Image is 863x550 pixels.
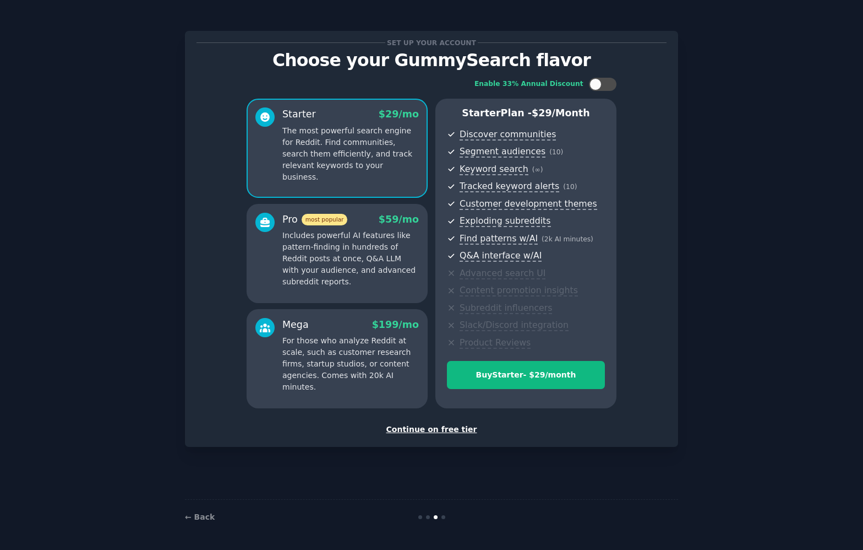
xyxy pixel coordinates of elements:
[460,181,559,192] span: Tracked keyword alerts
[460,129,556,141] span: Discover communities
[563,183,577,191] span: ( 10 )
[282,125,419,183] p: The most powerful search engine for Reddit. Find communities, search them efficiently, and track ...
[282,230,419,288] p: Includes powerful AI features like pattern-finding in hundreds of Reddit posts at once, Q&A LLM w...
[282,107,316,121] div: Starter
[460,146,545,158] span: Segment audiences
[532,166,543,174] span: ( ∞ )
[447,369,604,381] div: Buy Starter - $ 29 /month
[460,303,552,314] span: Subreddit influencers
[460,268,545,279] span: Advanced search UI
[385,37,478,48] span: Set up your account
[549,148,563,156] span: ( 10 )
[282,318,309,332] div: Mega
[447,106,605,120] p: Starter Plan -
[460,337,531,349] span: Product Reviews
[460,285,578,296] span: Content promotion insights
[282,335,419,393] p: For those who analyze Reddit at scale, such as customer research firms, startup studios, or conte...
[379,109,419,120] span: $ 29 /mo
[185,513,215,521] a: ← Back
[379,214,419,225] span: $ 59 /mo
[532,107,590,118] span: $ 29 /month
[474,79,583,89] div: Enable 33% Annual Discount
[196,51,667,70] p: Choose your GummySearch flavor
[460,164,528,175] span: Keyword search
[372,319,419,330] span: $ 199 /mo
[460,198,597,210] span: Customer development themes
[460,320,569,331] span: Slack/Discord integration
[460,250,542,262] span: Q&A interface w/AI
[196,424,667,435] div: Continue on free tier
[542,235,593,243] span: ( 2k AI minutes )
[302,214,348,225] span: most popular
[460,215,550,227] span: Exploding subreddits
[282,213,347,227] div: Pro
[460,233,538,245] span: Find patterns w/AI
[447,361,605,389] button: BuyStarter- $29/month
